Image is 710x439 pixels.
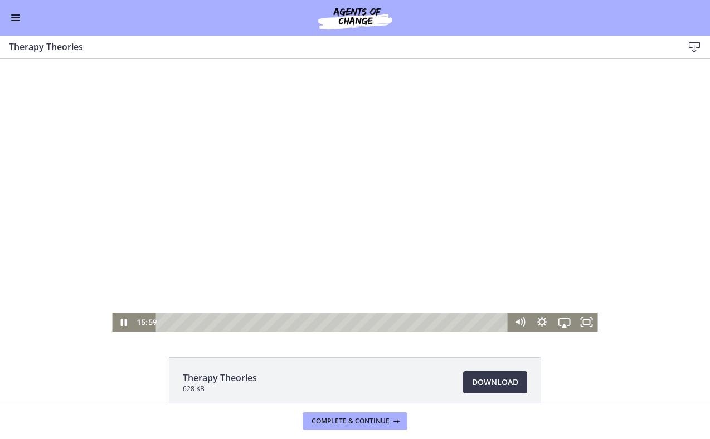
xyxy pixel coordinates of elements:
span: Download [472,376,518,389]
div: Playbar [164,254,503,273]
a: Download [463,371,527,393]
button: Complete & continue [303,412,407,430]
button: Pause [112,254,134,273]
img: Agents of Change Social Work Test Prep [288,4,422,31]
button: Airplay [553,254,576,273]
span: 628 KB [183,384,257,393]
span: Complete & continue [312,417,390,426]
button: Mute [509,254,531,273]
button: Fullscreen [576,254,598,273]
span: Therapy Theories [183,371,257,384]
button: Enable menu [9,11,22,24]
h3: Therapy Theories [9,40,665,53]
button: Show settings menu [531,254,553,273]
